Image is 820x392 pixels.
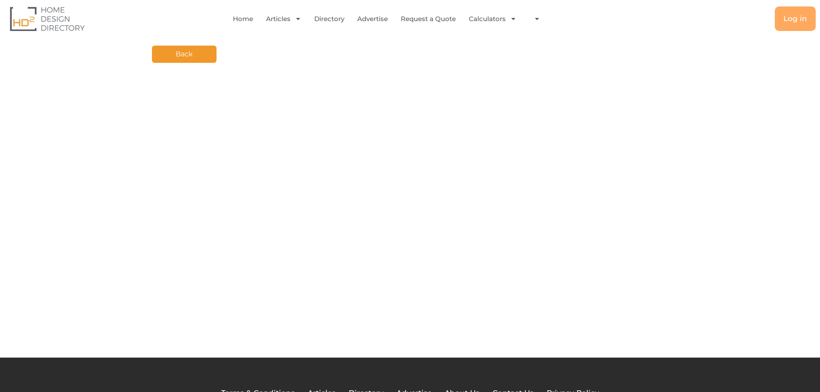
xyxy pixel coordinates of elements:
[314,9,344,29] a: Directory
[266,9,301,29] a: Articles
[233,9,253,29] a: Home
[469,9,517,29] a: Calculators
[401,9,456,29] a: Request a Quote
[167,9,613,29] nav: Menu
[783,15,807,22] span: Log in
[357,9,388,29] a: Advertise
[775,6,816,31] a: Log in
[152,46,217,63] a: Back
